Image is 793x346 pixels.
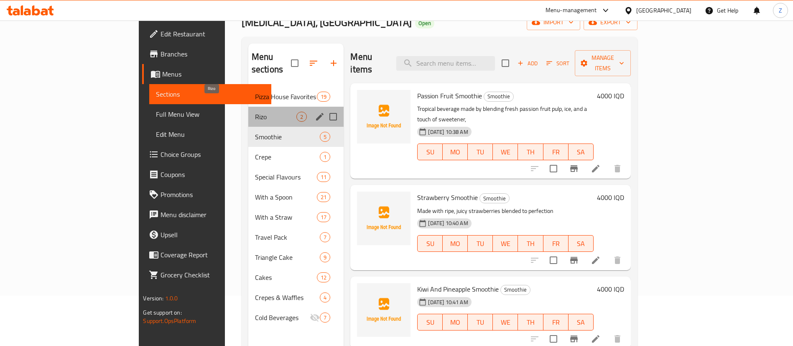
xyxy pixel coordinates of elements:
span: Coverage Report [161,250,265,260]
span: Full Menu View [156,109,265,119]
a: Edit Menu [149,124,271,144]
h6: 4000 IQD [597,192,624,203]
span: import [533,17,574,28]
div: items [317,92,330,102]
span: MO [446,238,464,250]
span: [MEDICAL_DATA], [GEOGRAPHIC_DATA] [242,13,412,32]
div: items [317,212,330,222]
span: Add [516,59,539,68]
button: WE [493,235,518,252]
span: TH [521,238,540,250]
span: 7 [320,314,330,322]
span: Crepes & Waffles [255,292,320,302]
span: Upsell [161,230,265,240]
button: delete [607,250,627,270]
div: Smoothie5 [248,127,344,147]
span: 5 [320,133,330,141]
span: TU [471,238,490,250]
button: SU [417,314,443,331]
nav: Menu sections [248,83,344,331]
button: SA [569,235,594,252]
div: items [320,132,330,142]
a: Upsell [142,225,271,245]
button: TH [518,314,543,331]
div: With a Straw17 [248,207,344,227]
a: Menu disclaimer [142,205,271,225]
span: Crepe [255,152,320,162]
span: Edit Menu [156,129,265,139]
span: FR [547,316,565,328]
span: MO [446,146,464,158]
button: MO [443,144,468,160]
span: Sections [156,89,265,99]
div: Travel Pack7 [248,227,344,247]
span: FR [547,146,565,158]
span: Smoothie [484,92,513,101]
span: 7 [320,233,330,241]
a: Grocery Checklist [142,265,271,285]
button: FR [543,235,569,252]
div: Triangle Cake9 [248,247,344,267]
div: Menu-management [546,5,597,15]
button: SU [417,235,443,252]
span: Menus [162,69,265,79]
span: SA [572,316,590,328]
span: [DATE] 10:40 AM [425,219,471,227]
div: Cold Beverages7 [248,308,344,328]
div: With a Straw [255,212,317,222]
div: Cakes12 [248,267,344,287]
a: Menus [142,64,271,84]
span: MO [446,316,464,328]
span: Special Flavours [255,172,317,182]
span: 17 [317,213,330,221]
div: Open [415,18,434,28]
span: Strawberry Smoothie [417,191,478,204]
span: Open [415,20,434,27]
span: SA [572,238,590,250]
button: TH [518,144,543,160]
div: Smoothie [479,193,510,203]
div: With a Spoon21 [248,187,344,207]
span: Version: [143,293,163,304]
span: Add item [514,57,541,70]
button: Add [514,57,541,70]
span: Passion Fruit Smoothie [417,90,482,102]
span: WE [496,316,515,328]
span: Sort items [541,57,575,70]
a: Branches [142,44,271,64]
span: FR [547,238,565,250]
div: Rizo2edit [248,107,344,127]
div: Pizza House Favorites19 [248,87,344,107]
span: With a Spoon [255,192,317,202]
div: Special Flavours11 [248,167,344,187]
button: TU [468,144,493,160]
button: SU [417,144,443,160]
div: items [296,112,307,122]
a: Edit menu item [591,164,601,174]
button: delete [607,159,627,179]
button: MO [443,314,468,331]
span: Choice Groups [161,149,265,159]
div: Smoothie [484,92,514,102]
span: [DATE] 10:38 AM [425,128,471,136]
div: items [317,272,330,282]
a: Coverage Report [142,245,271,265]
span: 1.0.0 [165,293,178,304]
span: 11 [317,173,330,181]
div: Smoothie [500,285,530,295]
span: Cakes [255,272,317,282]
div: items [320,292,330,302]
span: Select to update [545,160,562,177]
span: Smoothie [255,132,320,142]
button: import [527,15,580,30]
button: TH [518,235,543,252]
span: Travel Pack [255,232,320,242]
span: Triangle Cake [255,252,320,262]
div: items [320,232,330,242]
span: Edit Restaurant [161,29,265,39]
button: WE [493,314,518,331]
span: Select all sections [286,54,303,72]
